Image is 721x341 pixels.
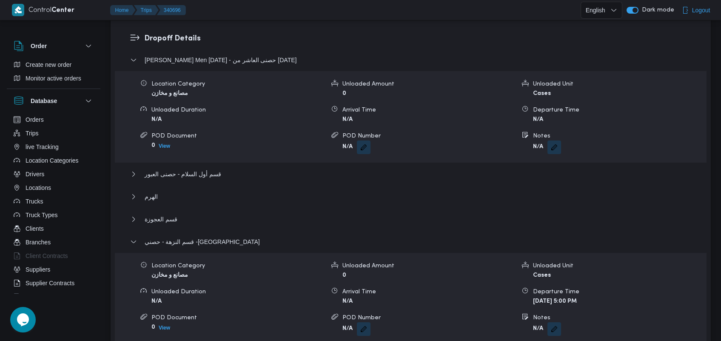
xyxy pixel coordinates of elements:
[145,55,296,65] span: [PERSON_NAME] Men [DATE] - حصنى العاشر من [DATE]
[533,298,577,304] b: [DATE] 5:00 PM
[151,91,188,96] b: مصانع و مخازن
[151,287,325,296] div: Unloaded Duration
[130,169,692,179] button: قسم أول السلام - حصنى العبور
[692,5,710,15] span: Logout
[145,214,177,224] span: قسم العجوزة
[533,272,551,278] b: Cases
[14,41,94,51] button: Order
[10,290,97,304] button: Devices
[10,249,97,263] button: Client Contracts
[14,96,94,106] button: Database
[533,144,543,149] b: N/A
[10,72,97,85] button: Monitor active orders
[151,106,325,115] div: Unloaded Duration
[157,5,186,15] button: 340696
[145,192,158,202] span: الهرم
[342,117,353,122] b: N/A
[7,113,100,297] div: Database
[342,261,516,270] div: Unloaded Amount
[10,154,97,167] button: Location Categories
[533,313,706,322] div: Notes
[151,324,155,330] b: 0
[155,323,174,333] button: View
[26,251,68,261] span: Client Contracts
[10,113,97,126] button: Orders
[533,287,706,296] div: Departure Time
[342,287,516,296] div: Arrival Time
[342,132,516,140] div: POD Number
[26,264,50,275] span: Suppliers
[115,71,707,163] div: [PERSON_NAME] Men [DATE] - حصنى العاشر من [DATE]
[130,237,692,247] button: قسم النزهة - حصني -[GEOGRAPHIC_DATA]
[638,7,674,14] span: Dark mode
[26,278,74,288] span: Supplier Contracts
[533,132,706,140] div: Notes
[10,208,97,222] button: Truck Types
[7,58,100,89] div: Order
[10,195,97,208] button: Trucks
[159,325,170,331] b: View
[12,4,24,16] img: X8yXhbKr1z7QwAAAABJRU5ErkJggg==
[130,192,692,202] button: الهرم
[10,276,97,290] button: Supplier Contracts
[31,96,57,106] h3: Database
[151,132,325,140] div: POD Document
[342,80,516,89] div: Unloaded Amount
[533,80,706,89] div: Unloaded Unit
[151,117,162,122] b: N/A
[342,272,346,278] b: 0
[26,73,81,83] span: Monitor active orders
[144,33,692,44] h3: Dropoff Details
[26,142,59,152] span: live Tracking
[10,263,97,276] button: Suppliers
[26,183,51,193] span: Locations
[342,144,353,149] b: N/A
[342,298,353,304] b: N/A
[26,237,51,247] span: Branches
[26,155,79,166] span: Location Categories
[533,261,706,270] div: Unloaded Unit
[26,115,44,125] span: Orders
[26,292,47,302] span: Devices
[10,222,97,235] button: Clients
[26,128,39,138] span: Trips
[151,80,325,89] div: Location Category
[533,106,706,115] div: Departure Time
[130,214,692,224] button: قسم العجوزة
[533,117,543,122] b: N/A
[31,41,47,51] h3: Order
[26,196,43,206] span: Trucks
[10,167,97,181] button: Drivers
[110,5,136,15] button: Home
[151,143,155,148] b: 0
[10,140,97,154] button: live Tracking
[151,272,188,278] b: مصانع و مخازن
[145,169,221,179] span: قسم أول السلام - حصنى العبور
[342,326,353,331] b: N/A
[533,91,551,96] b: Cases
[10,58,97,72] button: Create new order
[10,126,97,140] button: Trips
[151,261,325,270] div: Location Category
[342,313,516,322] div: POD Number
[151,298,162,304] b: N/A
[342,106,516,115] div: Arrival Time
[26,169,44,179] span: Drivers
[151,313,325,322] div: POD Document
[533,326,543,331] b: N/A
[9,307,36,332] iframe: chat widget
[134,5,159,15] button: Trips
[26,224,44,234] span: Clients
[51,7,74,14] b: Center
[10,235,97,249] button: Branches
[678,2,714,19] button: Logout
[130,55,692,65] button: [PERSON_NAME] Men [DATE] - حصنى العاشر من [DATE]
[26,60,71,70] span: Create new order
[145,237,260,247] span: قسم النزهة - حصني -[GEOGRAPHIC_DATA]
[159,143,170,149] b: View
[26,210,57,220] span: Truck Types
[342,91,346,96] b: 0
[155,141,174,151] button: View
[10,181,97,195] button: Locations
